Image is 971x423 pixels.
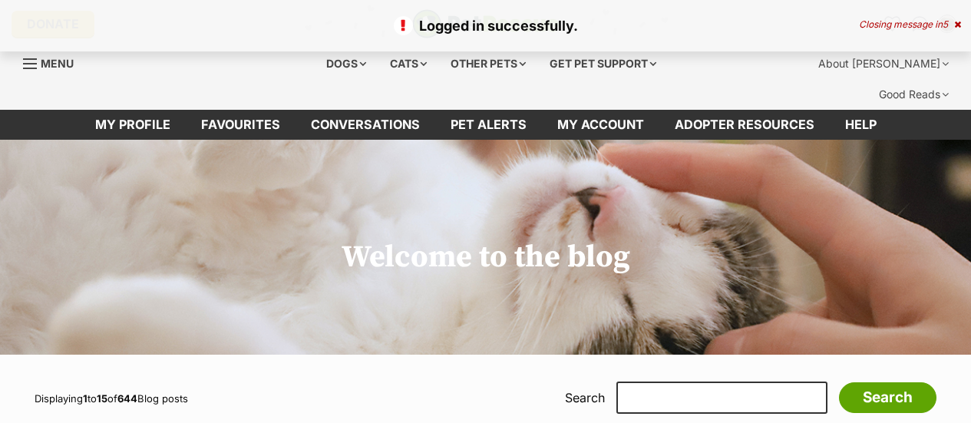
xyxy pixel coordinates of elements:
[435,110,542,140] a: Pet alerts
[41,57,74,70] span: Menu
[565,391,605,405] label: Search
[97,392,107,405] strong: 15
[440,48,537,79] div: Other pets
[839,382,936,413] input: Search
[808,48,959,79] div: About [PERSON_NAME]
[296,110,435,140] a: conversations
[80,110,186,140] a: My profile
[868,79,959,110] div: Good Reads
[830,110,892,140] a: Help
[315,48,377,79] div: Dogs
[117,392,137,405] strong: 644
[83,392,88,405] strong: 1
[35,392,188,405] span: Displaying to of Blog posts
[186,110,296,140] a: Favourites
[379,48,438,79] div: Cats
[542,110,659,140] a: My account
[659,110,830,140] a: Adopter resources
[539,48,667,79] div: Get pet support
[23,48,84,76] a: Menu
